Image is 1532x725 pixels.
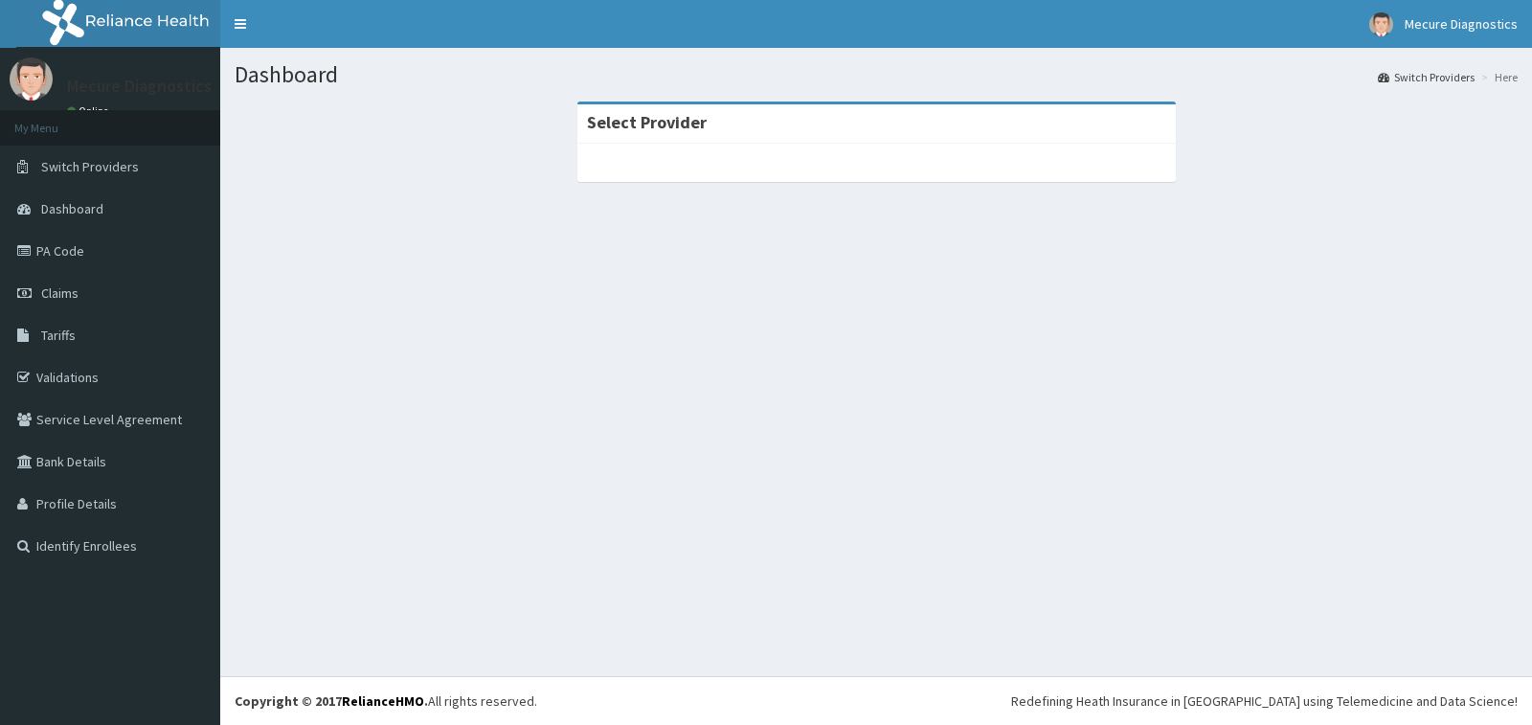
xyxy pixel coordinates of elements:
[67,104,113,118] a: Online
[41,327,76,344] span: Tariffs
[1405,15,1518,33] span: Mecure Diagnostics
[235,62,1518,87] h1: Dashboard
[1378,69,1475,85] a: Switch Providers
[235,692,428,710] strong: Copyright © 2017 .
[10,57,53,101] img: User Image
[342,692,424,710] a: RelianceHMO
[587,111,707,133] strong: Select Provider
[41,158,139,175] span: Switch Providers
[220,676,1532,725] footer: All rights reserved.
[41,284,79,302] span: Claims
[1476,69,1518,85] li: Here
[41,200,103,217] span: Dashboard
[67,78,212,95] p: Mecure Diagnostics
[1011,691,1518,711] div: Redefining Heath Insurance in [GEOGRAPHIC_DATA] using Telemedicine and Data Science!
[1369,12,1393,36] img: User Image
